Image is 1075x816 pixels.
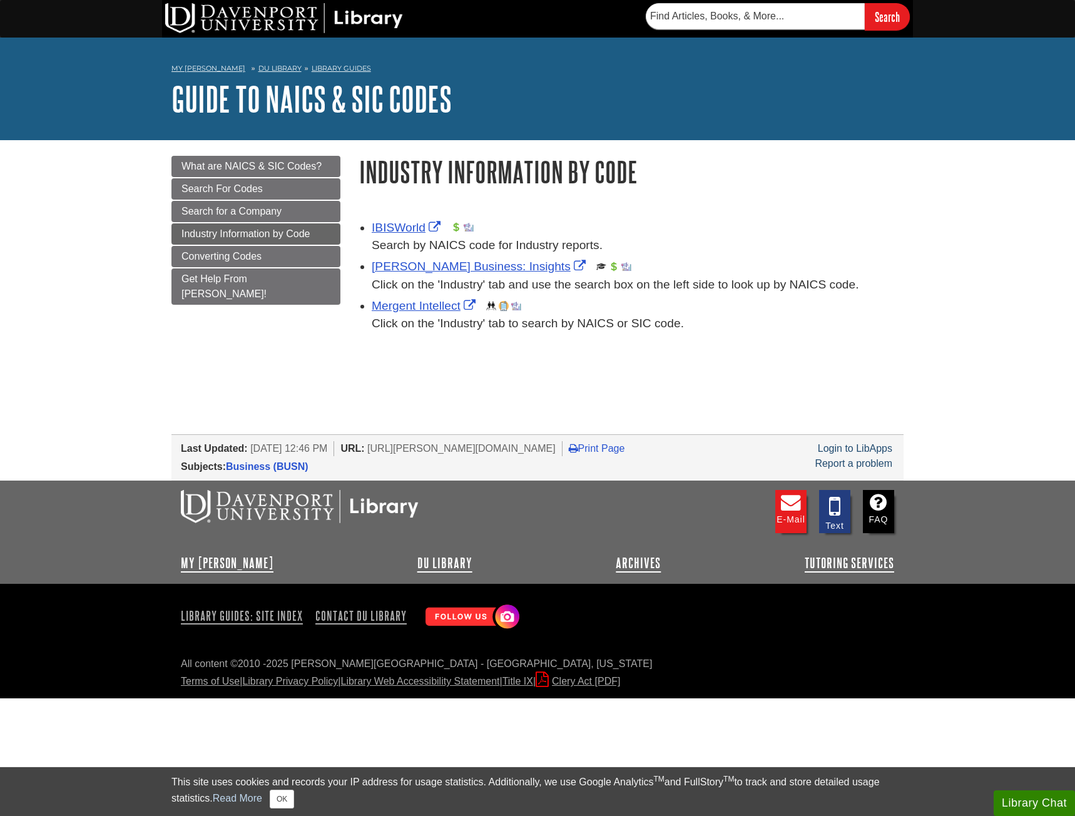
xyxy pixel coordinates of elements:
img: Follow Us! Instagram [419,599,522,635]
img: Industry Report [511,301,521,311]
img: Industry Report [621,262,631,272]
input: Search [865,3,910,30]
form: Searches DU Library's articles, books, and more [646,3,910,30]
a: My [PERSON_NAME] [171,63,245,74]
h1: Industry Information by Code [359,156,904,188]
span: Converting Codes [181,251,262,262]
a: Contact DU Library [310,605,412,626]
a: Link opens in new window [372,299,479,312]
a: Print Page [569,443,625,454]
a: Report a problem [815,458,892,469]
a: Library Guides [312,64,371,73]
button: Library Chat [994,790,1075,816]
div: Guide Page Menu [171,156,340,305]
span: Last Updated: [181,443,248,454]
a: Library Web Accessibility Statement [341,676,500,686]
div: All content ©2010 - 2025 [PERSON_NAME][GEOGRAPHIC_DATA] - [GEOGRAPHIC_DATA], [US_STATE] | | | | [181,656,894,689]
a: Industry Information by Code [171,223,340,245]
span: URL: [340,443,364,454]
a: Library Privacy Policy [242,676,338,686]
a: Search For Codes [171,178,340,200]
a: Get Help From [PERSON_NAME]! [171,268,340,305]
a: DU Library [417,556,472,571]
button: Close [270,790,294,808]
img: Industry Report [464,222,474,232]
a: FAQ [863,490,894,533]
a: Archives [616,556,661,571]
a: My [PERSON_NAME] [181,556,273,571]
a: Guide to NAICS & SIC Codes [171,79,452,118]
img: Financial Report [451,222,461,232]
span: Search For Codes [181,183,263,194]
a: Read More [213,793,262,803]
a: Converting Codes [171,246,340,267]
img: DU Library [165,3,403,33]
span: Search for a Company [181,206,282,217]
nav: breadcrumb [171,60,904,80]
a: E-mail [775,490,807,533]
span: Get Help From [PERSON_NAME]! [181,273,267,299]
span: Subjects: [181,461,226,472]
input: Find Articles, Books, & More... [646,3,865,29]
div: Click on the 'Industry' tab to search by NAICS or SIC code. [372,315,904,333]
img: Scholarly or Peer Reviewed [596,262,606,272]
img: Company Information [499,301,509,311]
a: Login to LibApps [818,443,892,454]
a: What are NAICS & SIC Codes? [171,156,340,177]
a: DU Library [258,64,302,73]
a: Tutoring Services [805,556,894,571]
div: This site uses cookies and records your IP address for usage statistics. Additionally, we use Goo... [171,775,904,808]
span: [URL][PERSON_NAME][DOMAIN_NAME] [367,443,556,454]
a: Link opens in new window [372,221,444,234]
sup: TM [653,775,664,783]
span: [DATE] 12:46 PM [250,443,327,454]
div: Search by NAICS code for Industry reports. [372,237,904,255]
a: Business (BUSN) [226,461,308,472]
img: DU Libraries [181,490,419,523]
span: What are NAICS & SIC Codes? [181,161,322,171]
a: Title IX [502,676,533,686]
span: Industry Information by Code [181,228,310,239]
sup: TM [723,775,734,783]
img: Demographics [486,301,496,311]
a: Link opens in new window [372,260,589,273]
img: Financial Report [609,262,619,272]
i: Print Page [569,443,578,453]
a: Clery Act [536,676,620,686]
a: Text [819,490,850,533]
a: Search for a Company [171,201,340,222]
a: Terms of Use [181,676,240,686]
div: Click on the 'Industry' tab and use the search box on the left side to look up by NAICS code. [372,276,904,294]
a: Library Guides: Site Index [181,605,308,626]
